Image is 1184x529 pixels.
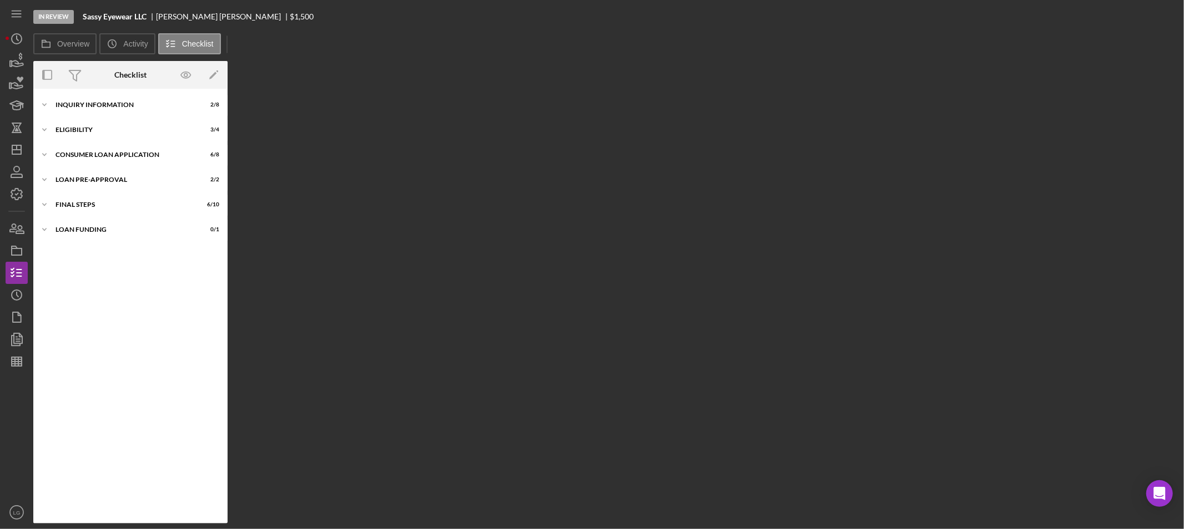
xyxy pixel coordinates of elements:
[83,12,147,21] b: Sassy Eyewear LLC
[56,226,192,233] div: Loan Funding
[56,126,192,133] div: Eligibility
[199,201,219,208] div: 6 / 10
[56,176,192,183] div: Loan Pre-Approval
[56,151,192,158] div: Consumer Loan Application
[99,33,155,54] button: Activity
[123,39,148,48] label: Activity
[199,101,219,108] div: 2 / 8
[56,201,192,208] div: FINAL STEPS
[199,226,219,233] div: 0 / 1
[290,12,314,21] span: $1,500
[6,501,28,523] button: LG
[158,33,221,54] button: Checklist
[182,39,214,48] label: Checklist
[199,176,219,183] div: 2 / 2
[13,510,21,516] text: LG
[156,12,290,21] div: [PERSON_NAME] [PERSON_NAME]
[57,39,89,48] label: Overview
[1146,480,1173,507] div: Open Intercom Messenger
[199,151,219,158] div: 6 / 8
[56,101,192,108] div: Inquiry Information
[33,33,97,54] button: Overview
[33,10,74,24] div: In Review
[199,126,219,133] div: 3 / 4
[114,70,147,79] div: Checklist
